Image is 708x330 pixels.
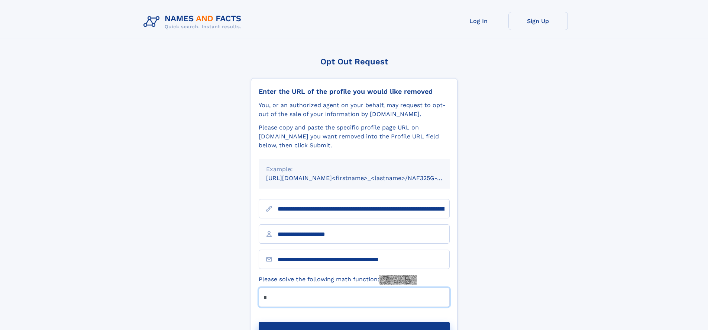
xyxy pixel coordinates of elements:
[259,123,450,150] div: Please copy and paste the specific profile page URL on [DOMAIN_NAME] you want removed into the Pr...
[251,57,458,66] div: Opt Out Request
[266,174,464,182] small: [URL][DOMAIN_NAME]<firstname>_<lastname>/NAF325G-xxxxxxxx
[508,12,568,30] a: Sign Up
[449,12,508,30] a: Log In
[259,87,450,96] div: Enter the URL of the profile you would like removed
[266,165,442,174] div: Example:
[259,101,450,119] div: You, or an authorized agent on your behalf, may request to opt-out of the sale of your informatio...
[259,275,417,285] label: Please solve the following math function:
[140,12,248,32] img: Logo Names and Facts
